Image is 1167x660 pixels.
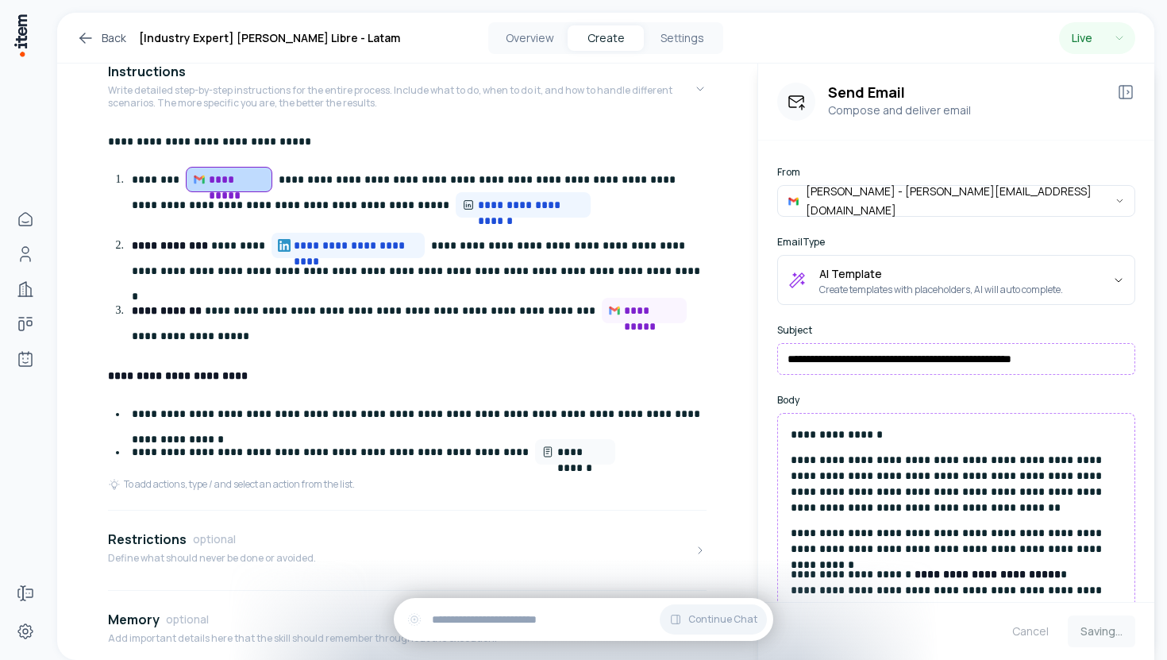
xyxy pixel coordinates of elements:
[10,203,41,235] a: Home
[76,29,126,48] a: Back
[108,84,694,110] p: Write detailed step-by-step instructions for the entire process. Include what to do, when to do i...
[10,273,41,305] a: Companies
[491,25,568,51] button: Overview
[166,612,209,627] span: optional
[108,49,707,129] button: InstructionsWrite detailed step-by-step instructions for the entire process. Include what to do, ...
[13,13,29,58] img: Item Brain Logo
[688,613,757,626] span: Continue Chat
[108,632,497,645] p: Add important details here that the skill should remember throughout the execution.
[193,531,236,547] span: optional
[828,83,1103,102] h3: Send Email
[10,616,41,647] a: Settings
[644,25,720,51] button: Settings
[394,598,773,641] div: Continue Chat
[777,166,1135,179] label: From
[10,577,41,609] a: Forms
[10,308,41,340] a: deals
[777,236,1135,249] label: Email Type
[568,25,644,51] button: Create
[777,324,1135,337] label: Subject
[139,29,400,48] h1: [Industry Expert] [PERSON_NAME] Libre - Latam
[108,478,355,491] div: To add actions, type / and select an action from the list.
[10,343,41,375] a: Agents
[108,530,187,549] h4: Restrictions
[828,102,1103,119] p: Compose and deliver email
[108,517,707,584] button: RestrictionsoptionalDefine what should never be done or avoided.
[108,129,707,504] div: InstructionsWrite detailed step-by-step instructions for the entire process. Include what to do, ...
[108,62,186,81] h4: Instructions
[10,238,41,270] a: Contacts
[108,610,160,629] h4: Memory
[108,552,316,565] p: Define what should never be done or avoided.
[660,604,767,635] button: Continue Chat
[777,394,1135,407] label: Body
